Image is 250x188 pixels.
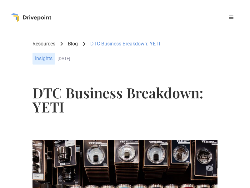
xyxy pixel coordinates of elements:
[90,40,160,47] div: DTC Business Breakdown: YETI
[68,40,78,47] a: Blog
[32,40,55,47] a: Resources
[11,13,51,22] a: home
[32,86,217,114] h1: DTC Business Breakdown: YETI
[32,53,55,65] div: Insights
[57,56,217,61] div: [DATE]
[224,10,239,25] div: menu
